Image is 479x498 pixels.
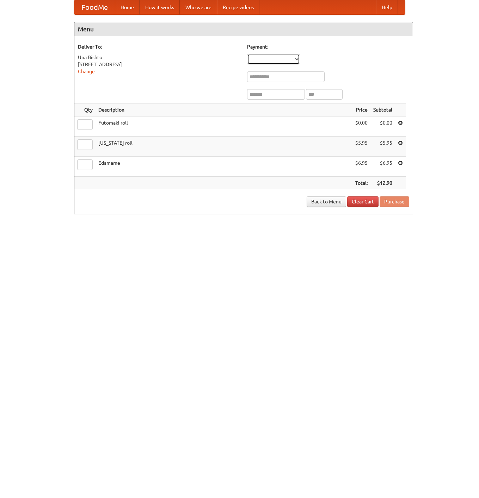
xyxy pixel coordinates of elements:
h4: Menu [74,22,413,36]
td: [US_STATE] roll [96,137,352,157]
td: $6.95 [370,157,395,177]
th: $12.90 [370,177,395,190]
button: Purchase [380,196,409,207]
td: $5.95 [352,137,370,157]
a: Recipe videos [217,0,259,14]
th: Qty [74,103,96,116]
th: Price [352,103,370,116]
th: Description [96,103,352,116]
a: Who we are [180,0,217,14]
td: $6.95 [352,157,370,177]
div: Una Bishto [78,54,240,61]
td: $0.00 [352,116,370,137]
a: Home [115,0,140,14]
th: Subtotal [370,103,395,116]
h5: Deliver To: [78,43,240,50]
td: Futomaki roll [96,116,352,137]
div: [STREET_ADDRESS] [78,61,240,68]
a: Change [78,69,95,74]
td: $5.95 [370,137,395,157]
a: Back to Menu [307,196,346,207]
th: Total: [352,177,370,190]
a: FoodMe [74,0,115,14]
a: Help [376,0,398,14]
h5: Payment: [247,43,409,50]
a: Clear Cart [347,196,379,207]
td: Edamame [96,157,352,177]
td: $0.00 [370,116,395,137]
a: How it works [140,0,180,14]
